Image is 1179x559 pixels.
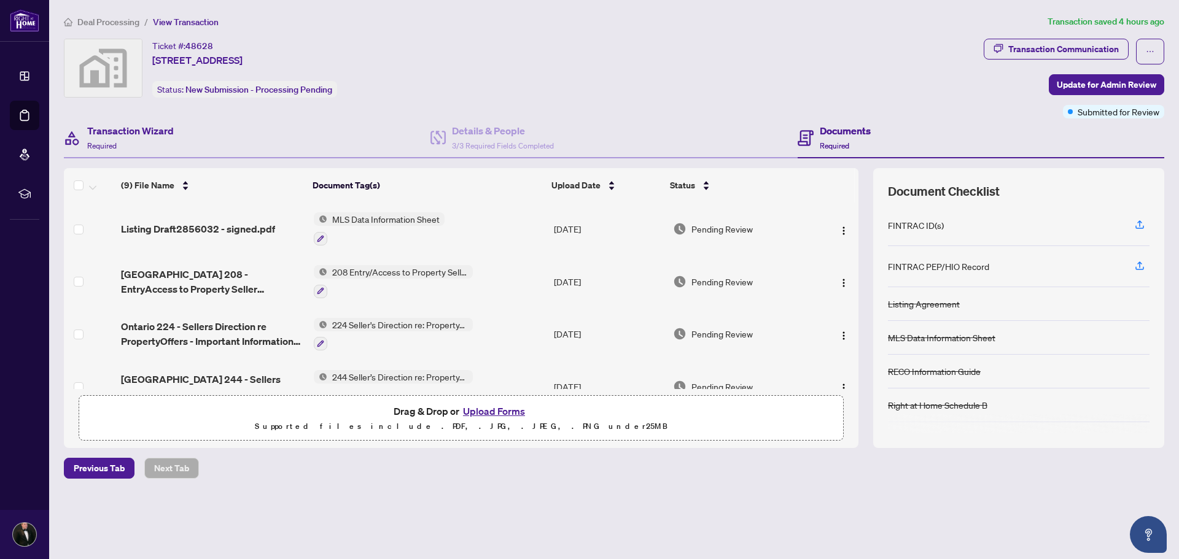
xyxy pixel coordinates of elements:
span: Update for Admin Review [1057,75,1156,94]
img: Logo [839,226,849,236]
img: Document Status [673,222,687,236]
img: Status Icon [314,212,327,226]
img: Document Status [673,275,687,288]
span: 3/3 Required Fields Completed [452,141,554,150]
button: Open asap [1130,516,1167,553]
span: Drag & Drop or [394,403,529,419]
li: / [144,15,148,29]
button: Update for Admin Review [1049,74,1164,95]
span: home [64,18,72,26]
img: logo [10,9,39,32]
th: Document Tag(s) [308,168,547,202]
span: New Submission - Processing Pending [185,84,332,95]
span: Ontario 224 - Sellers Direction re PropertyOffers - Important Information for Seller Acknowledgme... [121,319,303,349]
span: MLS Data Information Sheet [327,212,445,226]
span: Pending Review [691,380,753,393]
button: Next Tab [144,458,199,479]
img: Document Status [673,380,687,393]
span: Required [820,141,849,150]
img: svg%3e [64,39,142,97]
button: Status IconMLS Data Information Sheet [314,212,445,245]
p: Supported files include .PDF, .JPG, .JPEG, .PNG under 25 MB [87,419,836,434]
button: Logo [834,377,854,396]
div: Listing Agreement [888,297,960,310]
div: RECO Information Guide [888,364,981,378]
span: Status [670,179,695,192]
button: Transaction Communication [984,39,1129,60]
span: ellipsis [1146,47,1154,56]
span: Drag & Drop orUpload FormsSupported files include .PDF, .JPG, .JPEG, .PNG under25MB [79,396,843,441]
span: (9) File Name [121,179,174,192]
img: Logo [839,383,849,393]
button: Status Icon224 Seller's Direction re: Property/Offers - Important Information for Seller Acknowle... [314,318,473,351]
span: 224 Seller's Direction re: Property/Offers - Important Information for Seller Acknowledgement [327,318,473,331]
button: Logo [834,272,854,291]
span: 48628 [185,40,213,52]
td: [DATE] [549,202,668,255]
span: 244 Seller’s Direction re: Property/Offers [327,370,473,384]
span: Previous Tab [74,458,125,478]
img: Document Status [673,327,687,341]
span: Deal Processing [77,17,139,28]
span: View Transaction [153,17,219,28]
th: Upload Date [547,168,665,202]
div: Transaction Communication [1008,39,1119,59]
span: Document Checklist [888,183,1000,200]
span: Listing Draft2856032 - signed.pdf [121,222,275,236]
td: [DATE] [549,308,668,361]
td: [DATE] [549,360,668,413]
img: Profile Icon [13,523,36,546]
button: Upload Forms [459,403,529,419]
div: MLS Data Information Sheet [888,331,995,344]
span: [GEOGRAPHIC_DATA] 208 - EntryAccess to Property Seller Acknowledgement.pdf [121,267,303,296]
button: Status Icon208 Entry/Access to Property Seller Acknowledgement [314,265,473,298]
span: 208 Entry/Access to Property Seller Acknowledgement [327,265,473,279]
h4: Documents [820,123,871,138]
article: Transaction saved 4 hours ago [1048,15,1164,29]
span: Submitted for Review [1078,105,1159,118]
img: Logo [839,278,849,288]
img: Status Icon [314,265,327,279]
div: FINTRAC ID(s) [888,218,944,232]
button: Logo [834,324,854,344]
div: FINTRAC PEP/HIO Record [888,260,989,273]
button: Status Icon244 Seller’s Direction re: Property/Offers [314,370,473,403]
img: Status Icon [314,370,327,384]
span: [STREET_ADDRESS] [152,53,243,67]
td: [DATE] [549,255,668,308]
button: Previous Tab [64,458,134,479]
div: Status: [152,81,337,98]
span: Required [87,141,117,150]
button: Logo [834,219,854,239]
span: Pending Review [691,222,753,236]
span: Upload Date [551,179,601,192]
span: Pending Review [691,275,753,288]
th: Status [665,168,813,202]
h4: Transaction Wizard [87,123,174,138]
h4: Details & People [452,123,554,138]
span: [GEOGRAPHIC_DATA] 244 - Sellers Direction Re PropertyOffers.pdf [121,372,303,401]
span: Pending Review [691,327,753,341]
div: Right at Home Schedule B [888,398,987,412]
th: (9) File Name [116,168,308,202]
img: Logo [839,331,849,341]
img: Status Icon [314,318,327,331]
div: Ticket #: [152,39,213,53]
